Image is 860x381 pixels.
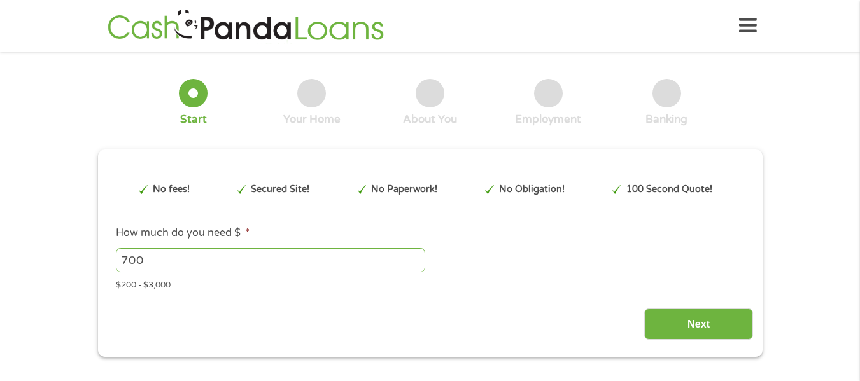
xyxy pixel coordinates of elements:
[283,113,341,127] div: Your Home
[403,113,457,127] div: About You
[104,8,388,44] img: GetLoanNow Logo
[116,226,250,240] label: How much do you need $
[499,183,565,197] p: No Obligation!
[180,113,207,127] div: Start
[645,113,687,127] div: Banking
[371,183,437,197] p: No Paperwork!
[515,113,581,127] div: Employment
[153,183,190,197] p: No fees!
[626,183,712,197] p: 100 Second Quote!
[116,275,744,292] div: $200 - $3,000
[251,183,309,197] p: Secured Site!
[644,308,753,340] input: Next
